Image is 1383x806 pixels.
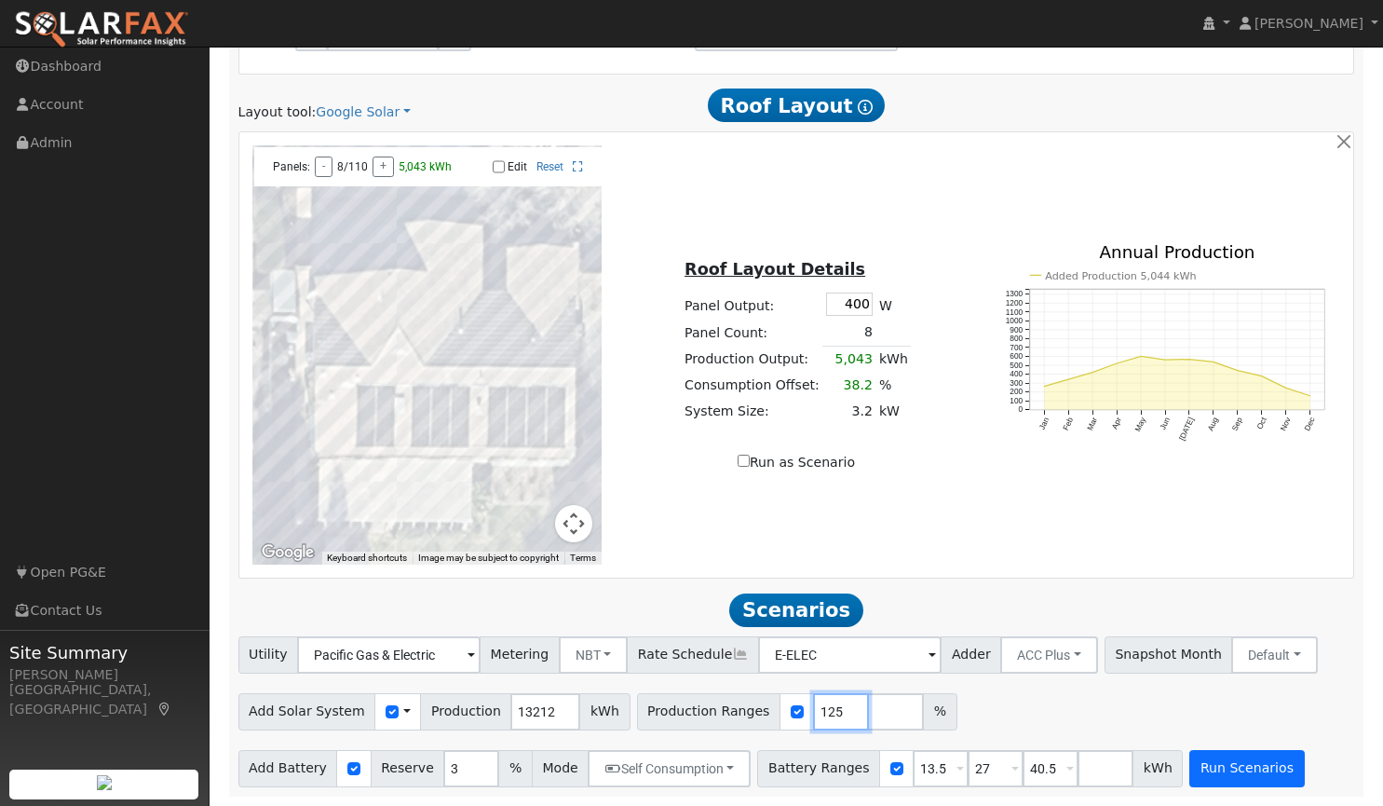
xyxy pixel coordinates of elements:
text: Oct [1254,415,1268,430]
circle: onclick="" [1091,371,1093,374]
circle: onclick="" [1187,358,1190,361]
button: ACC Plus [1000,636,1098,674]
input: Select a Rate Schedule [758,636,942,674]
circle: onclick="" [1139,354,1142,357]
td: kWh [875,346,911,373]
span: Layout tool: [238,104,317,119]
span: Panels: [273,160,310,173]
button: Self Consumption [588,750,751,787]
text: Apr [1110,416,1124,430]
div: [PERSON_NAME] [9,665,199,685]
span: Battery Ranges [757,750,880,787]
span: Roof Layout [708,89,886,122]
text: 800 [1010,334,1023,343]
span: Add Solar System [238,693,376,731]
span: Adder [941,636,1001,674]
text: Jan [1037,416,1051,431]
a: Map [156,702,173,717]
label: Edit [508,160,527,173]
u: Roof Layout Details [685,260,865,279]
span: Metering [480,636,560,674]
label: Run as Scenario [738,453,855,472]
td: % [875,373,911,399]
text: Mar [1085,416,1099,431]
i: Show Help [858,100,873,115]
button: Run Scenarios [1189,750,1304,787]
text: 1000 [1006,316,1024,325]
span: Production Ranges [637,693,780,731]
circle: onclick="" [1308,394,1311,397]
text: 500 [1010,361,1023,370]
td: Production Output: [682,346,823,373]
button: Map camera controls [555,505,592,542]
td: System Size: [682,399,823,425]
span: % [923,693,956,731]
circle: onclick="" [1212,361,1214,363]
a: Open this area in Google Maps (opens a new window) [257,540,319,565]
span: Mode [532,750,589,787]
span: kWh [579,693,630,731]
text: Aug [1206,416,1220,432]
span: Reserve [371,750,445,787]
span: 5,043 kWh [399,160,452,173]
button: + [373,157,394,177]
text: 700 [1010,343,1023,352]
div: [GEOGRAPHIC_DATA], [GEOGRAPHIC_DATA] [9,680,199,719]
text: Sep [1230,416,1244,432]
span: % [498,750,532,787]
text: Jun [1158,416,1172,431]
span: Add Battery [238,750,338,787]
img: Google [257,540,319,565]
td: Panel Count: [682,320,823,347]
td: 38.2 [822,373,875,399]
circle: onclick="" [1042,385,1045,388]
span: Utility [238,636,299,674]
a: Full Screen [573,160,583,173]
span: 8/110 [337,160,368,173]
text: 300 [1010,378,1023,388]
span: kWh [1132,750,1183,787]
text: Feb [1061,416,1075,432]
text: Nov [1279,415,1294,431]
img: retrieve [97,775,112,790]
text: 400 [1010,369,1023,378]
span: Production [420,693,511,731]
td: 8 [822,320,875,347]
td: W [875,289,911,319]
circle: onclick="" [1115,362,1118,364]
td: 5,043 [822,346,875,373]
td: Panel Output: [682,289,823,319]
a: Reset [536,160,563,173]
img: SolarFax [14,10,189,49]
span: Site Summary [9,640,199,665]
text: Dec [1303,416,1317,432]
text: 100 [1010,396,1023,405]
circle: onclick="" [1163,358,1166,361]
button: NBT [559,636,629,674]
text: 600 [1010,351,1023,361]
text: Added Production 5,044 kWh [1045,269,1197,281]
span: [PERSON_NAME] [1254,16,1363,31]
td: 3.2 [822,399,875,425]
circle: onclick="" [1284,387,1287,389]
input: Run as Scenario [738,455,750,467]
text: [DATE] [1177,416,1196,442]
a: Google Solar [316,102,411,122]
a: Terms (opens in new tab) [570,553,596,563]
circle: onclick="" [1236,369,1239,372]
circle: onclick="" [1066,377,1069,380]
text: 200 [1010,387,1023,396]
button: - [315,157,332,177]
span: Rate Schedule [627,636,759,674]
text: 1200 [1006,298,1024,307]
td: kW [875,399,911,425]
td: Consumption Offset: [682,373,823,399]
circle: onclick="" [1260,375,1263,377]
span: Image may be subject to copyright [418,553,559,563]
text: 0 [1018,404,1023,414]
text: Annual Production [1100,242,1255,262]
text: 900 [1010,324,1023,334]
button: Default [1231,636,1318,674]
span: Scenarios [729,594,862,627]
input: Select a Utility [297,636,481,674]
